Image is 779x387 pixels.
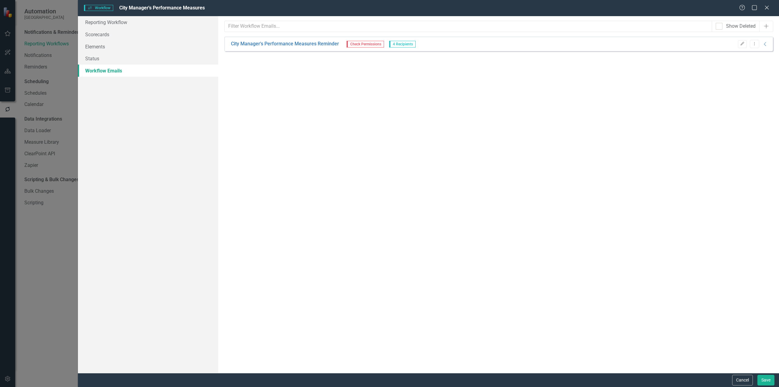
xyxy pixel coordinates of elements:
span: 4 Recipients [389,41,416,47]
a: Reporting Workflow [78,16,218,28]
a: Elements [78,40,218,53]
button: Save [757,375,774,385]
span: City Manager's Performance Measures [119,5,205,11]
span: Check Permissions [347,41,384,47]
span: Workflow [84,5,113,11]
button: Cancel [732,375,753,385]
a: City Manager's Performance Measures Reminder [231,40,339,47]
div: Show Deleted [726,23,756,30]
a: Scorecards [78,28,218,40]
input: Filter Workflow Emails... [224,21,712,32]
a: Workflow Emails [78,65,218,77]
a: Status [78,52,218,65]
